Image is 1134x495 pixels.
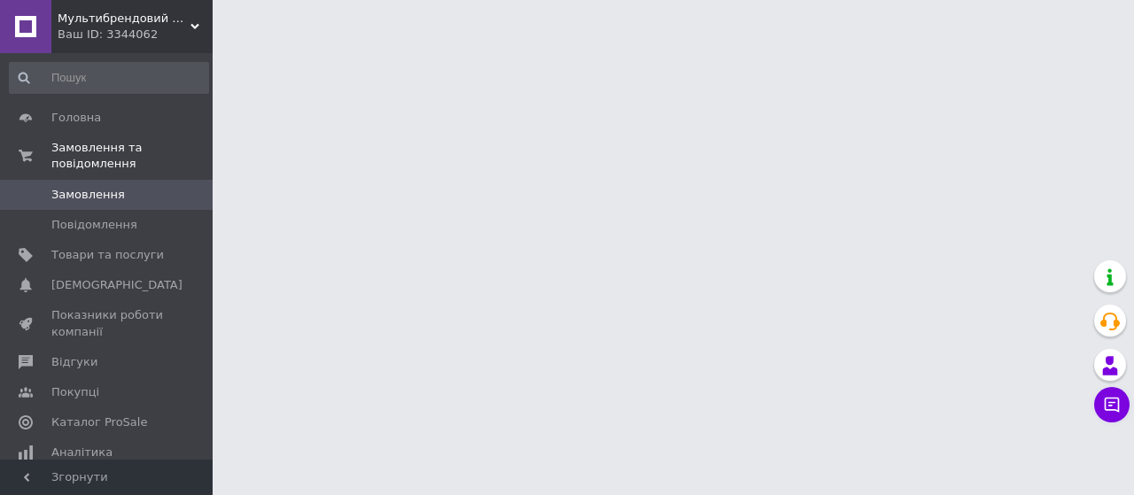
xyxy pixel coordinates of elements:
[51,307,164,339] span: Показники роботи компанії
[51,110,101,126] span: Головна
[51,445,113,460] span: Аналітика
[51,247,164,263] span: Товари та послуги
[58,27,213,43] div: Ваш ID: 3344062
[51,354,97,370] span: Відгуки
[51,140,213,172] span: Замовлення та повідомлення
[58,11,190,27] span: Мультибрендовий магазин нігтьвого сервісу "Nail Art Centre Mozart"
[51,187,125,203] span: Замовлення
[51,384,99,400] span: Покупці
[1094,387,1130,422] button: Чат з покупцем
[51,217,137,233] span: Повідомлення
[51,277,183,293] span: [DEMOGRAPHIC_DATA]
[51,414,147,430] span: Каталог ProSale
[9,62,209,94] input: Пошук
